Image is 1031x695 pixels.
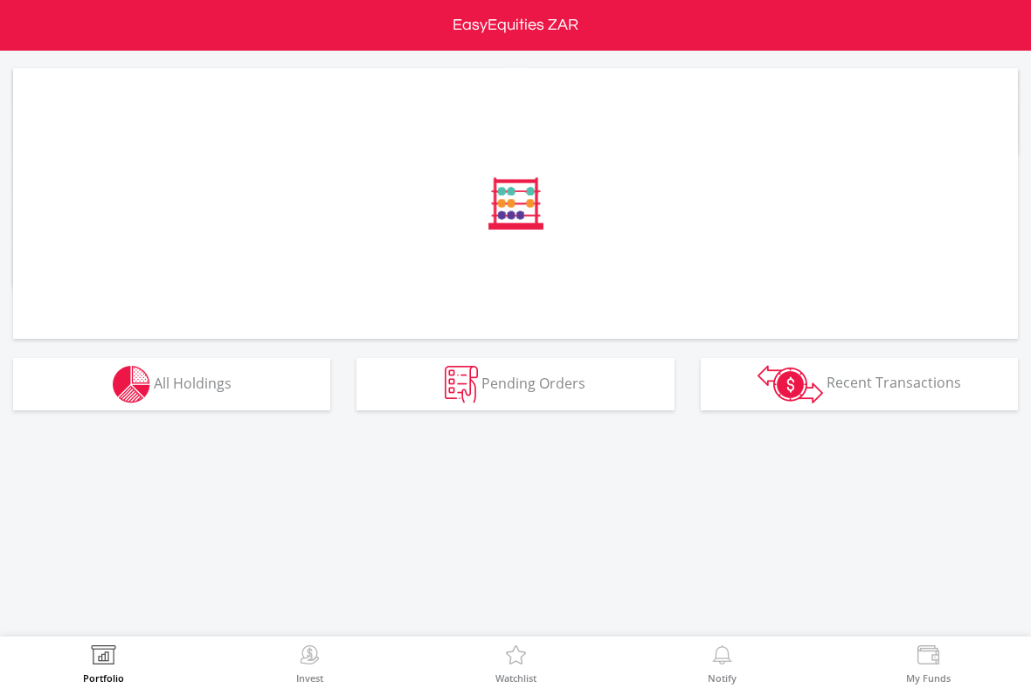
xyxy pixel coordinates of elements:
[296,645,323,683] a: Invest
[827,373,961,392] span: Recent Transactions
[83,673,124,683] label: Portfolio
[906,673,951,683] label: My Funds
[113,366,150,403] img: holdings-wht.png
[495,673,536,683] label: Watchlist
[296,645,323,670] img: Invest Now
[90,645,117,670] img: View Portfolio
[445,366,478,403] img: pending_instructions-wht.png
[708,645,737,683] a: Notify
[154,373,232,392] span: All Holdings
[915,645,942,670] img: View Funds
[481,373,585,392] span: Pending Orders
[13,358,330,410] button: All Holdings
[708,673,737,683] label: Notify
[495,645,536,683] a: Watchlist
[906,645,951,683] a: My Funds
[758,365,823,403] img: transactions-zar-wht.png
[709,645,736,670] img: View Notifications
[296,673,323,683] label: Invest
[356,358,674,410] button: Pending Orders
[502,645,529,670] img: Watchlist
[701,358,1018,410] button: Recent Transactions
[83,645,124,683] a: Portfolio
